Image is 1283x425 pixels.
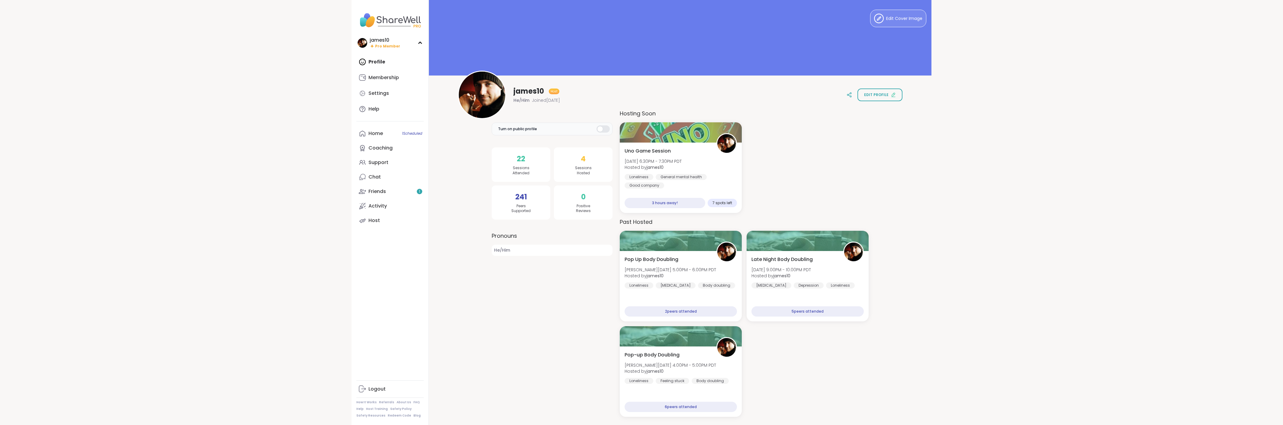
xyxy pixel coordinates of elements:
span: 7 spots left [712,201,732,205]
span: 1 Scheduled [402,131,422,136]
span: Edit Cover Image [886,15,922,22]
a: Referrals [379,400,394,404]
div: Body doubling [692,378,729,384]
img: james10 [844,243,863,261]
a: FAQ [413,400,420,404]
span: 0 [581,192,586,202]
img: james10 [358,38,367,48]
span: Pop Up Body Doubling [625,256,678,263]
span: 241 [515,192,527,202]
div: Feeling stuck [656,378,689,384]
span: Pro Member [375,44,400,49]
div: 5 peers attended [751,306,864,317]
div: Loneliness [625,174,653,180]
div: Depression [794,282,824,288]
div: Body doubling [698,282,735,288]
div: Loneliness [625,282,653,288]
div: 6 peers attended [625,402,737,412]
span: Late Night Body Doubling [751,256,813,263]
div: Home [368,130,383,137]
span: Hosted by [625,368,716,374]
span: [DATE] 6:30PM - 7:30PM PDT [625,158,682,164]
a: How It Works [356,400,377,404]
img: james10 [717,338,736,357]
span: Turn on public profile [498,126,537,132]
div: Good company [625,182,664,188]
span: Peers Supported [511,204,531,214]
a: Coaching [356,141,424,155]
span: Sessions Attended [513,166,529,176]
a: Safety Policy [390,407,412,411]
b: james10 [647,273,664,279]
span: [PERSON_NAME][DATE] 5:00PM - 6:00PM PDT [625,267,716,273]
a: Activity [356,199,424,213]
a: Host [356,213,424,228]
span: 22 [517,153,525,164]
a: Chat [356,170,424,184]
a: Settings [356,86,424,101]
a: Help [356,102,424,116]
div: Logout [368,386,386,392]
span: 1 [419,189,420,194]
img: james10 [717,134,736,153]
a: Friends1 [356,184,424,199]
button: Edit Cover Image [870,10,926,27]
div: Activity [368,203,387,209]
div: Chat [368,174,381,180]
img: james10 [717,243,736,261]
div: Settings [368,90,389,97]
a: Home1Scheduled [356,126,424,141]
b: james10 [647,368,664,374]
div: [MEDICAL_DATA] [656,282,696,288]
div: 3 hours away! [625,198,705,208]
a: Help [356,407,364,411]
div: Help [368,106,379,112]
div: Coaching [368,145,393,151]
a: Membership [356,70,424,85]
span: He/Him [492,245,613,256]
label: Pronouns [492,232,613,240]
a: Logout [356,382,424,396]
div: General mental health [656,174,707,180]
h3: Past Hosted [620,218,869,226]
div: [MEDICAL_DATA] [751,282,791,288]
a: Support [356,155,424,170]
span: Sessions Hosted [575,166,592,176]
div: james10 [370,37,400,43]
div: Friends [368,188,386,195]
img: james10 [459,72,505,118]
span: Hosted by [625,164,682,170]
a: Host Training [366,407,388,411]
span: Hosted by [625,273,716,279]
div: 2 peers attended [625,306,737,317]
button: Edit profile [857,89,902,101]
img: ShareWell Nav Logo [356,10,424,31]
span: Joined [DATE] [532,97,560,103]
div: Loneliness [625,378,653,384]
span: Edit profile [864,92,889,98]
a: Redeem Code [388,414,411,418]
span: [DATE] 9:00PM - 10:00PM PDT [751,267,811,273]
span: 4 [581,153,586,164]
a: Safety Resources [356,414,385,418]
span: Pop-up Body Doubling [625,351,680,359]
span: [PERSON_NAME][DATE] 4:00PM - 5:00PM PDT [625,362,716,368]
div: Host [368,217,380,224]
b: james10 [773,273,790,279]
span: Host [551,89,558,94]
span: Uno Game Session [625,147,671,155]
a: About Us [397,400,411,404]
div: Support [368,159,388,166]
span: Positive Reviews [576,204,591,214]
span: Hosted by [751,273,811,279]
div: Loneliness [826,282,855,288]
span: james10 [513,86,544,96]
div: Membership [368,74,399,81]
b: james10 [647,164,664,170]
span: He/Him [513,97,529,103]
a: Blog [413,414,421,418]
